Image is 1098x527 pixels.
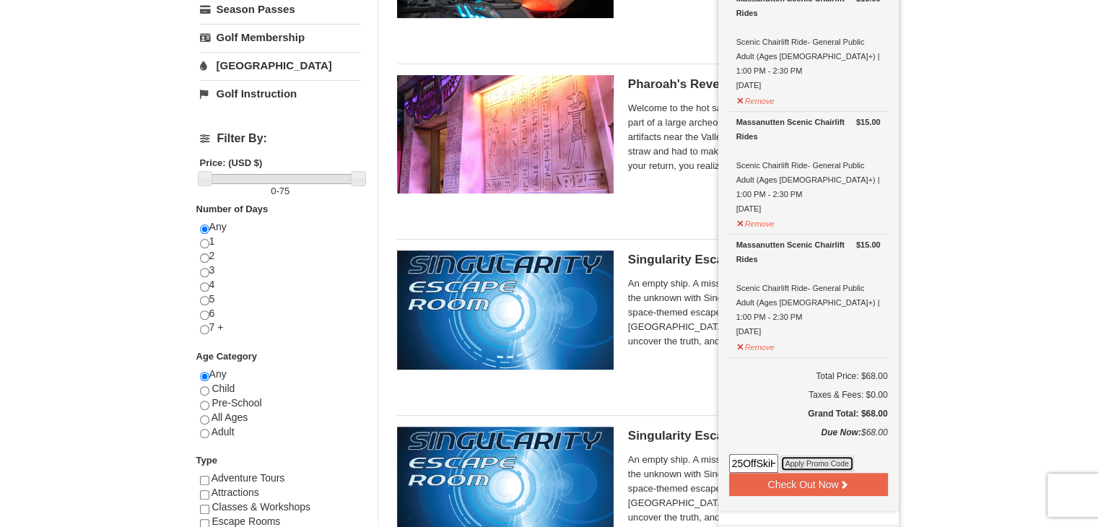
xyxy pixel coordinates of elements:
[200,80,361,107] a: Golf Instruction
[729,473,888,496] button: Check Out Now
[856,115,881,129] strong: $15.00
[271,186,276,196] span: 0
[196,455,217,466] strong: Type
[736,90,775,108] button: Remove
[212,501,310,513] span: Classes & Workshops
[200,132,361,145] h4: Filter By:
[397,251,614,369] img: 6619913-520-2f5f5301.jpg
[729,369,888,383] h6: Total Price: $68.00
[200,52,361,79] a: [GEOGRAPHIC_DATA]
[628,429,881,443] h5: Singularity Escape Room - Gold Card
[200,367,361,453] div: Any
[736,115,881,216] div: Scenic Chairlift Ride- General Public Adult (Ages [DEMOGRAPHIC_DATA]+) | 1:00 PM - 2:30 PM [DATE]
[736,213,775,231] button: Remove
[628,453,881,525] span: An empty ship. A missing crew. A mysterious AI. Step into the unknown with Singularity, Massanutt...
[200,24,361,51] a: Golf Membership
[212,487,259,498] span: Attractions
[628,77,881,92] h5: Pharoah's Revenge Escape Room- Military
[628,253,881,267] h5: Singularity Escape Room - Military
[212,515,280,527] span: Escape Rooms
[200,157,263,168] strong: Price: (USD $)
[212,397,261,409] span: Pre-School
[736,115,881,144] div: Massanutten Scenic Chairlift Rides
[200,184,361,199] label: -
[821,427,860,437] strong: Due Now:
[729,425,888,454] div: $68.00
[212,383,235,394] span: Child
[212,426,235,437] span: Adult
[856,238,881,252] strong: $15.00
[729,406,888,421] h5: Grand Total: $68.00
[736,336,775,354] button: Remove
[196,351,258,362] strong: Age Category
[397,75,614,193] img: 6619913-410-20a124c9.jpg
[212,411,248,423] span: All Ages
[279,186,289,196] span: 75
[200,220,361,349] div: Any 1 2 3 4 5 6 7 +
[628,101,881,173] span: Welcome to the hot sands of the Egyptian desert. You're part of a large archeological dig team th...
[736,238,881,339] div: Scenic Chairlift Ride- General Public Adult (Ages [DEMOGRAPHIC_DATA]+) | 1:00 PM - 2:30 PM [DATE]
[780,456,854,471] button: Apply Promo Code
[736,238,881,266] div: Massanutten Scenic Chairlift Rides
[212,472,285,484] span: Adventure Tours
[729,388,888,402] div: Taxes & Fees: $0.00
[628,276,881,349] span: An empty ship. A missing crew. A mysterious AI. Step into the unknown with Singularity, Massanutt...
[196,204,269,214] strong: Number of Days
